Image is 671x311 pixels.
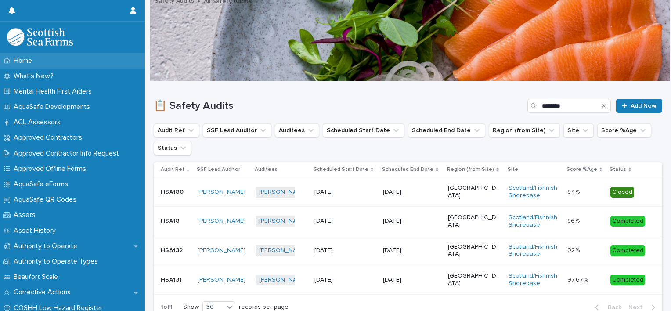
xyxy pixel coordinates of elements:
p: Approved Contractors [10,134,89,142]
p: Approved Contractor Info Request [10,149,126,158]
p: Approved Offline Forms [10,165,93,173]
a: [PERSON_NAME] [259,276,307,284]
button: Region (from Site) [489,123,560,137]
p: HSA180 [161,187,185,196]
p: Score %Age [566,165,597,174]
p: Audit Ref [161,165,184,174]
tr: HSA18HSA18 [PERSON_NAME] [PERSON_NAME] [DATE][DATE][GEOGRAPHIC_DATA]Scotland/Fishnish Shorebase 8... [154,206,662,236]
p: Status [610,165,626,174]
p: HSA18 [161,216,181,225]
p: [DATE] [383,276,432,284]
p: AquaSafe Developments [10,103,97,111]
a: [PERSON_NAME] [198,276,245,284]
p: HSA132 [161,245,184,254]
button: Auditees [275,123,319,137]
p: Region (from Site) [447,165,494,174]
p: 97.67 % [567,275,590,284]
div: Completed [610,245,645,256]
button: Site [563,123,594,137]
a: [PERSON_NAME] [198,188,245,196]
a: Scotland/Fishnish Shorebase [509,243,557,258]
a: [PERSON_NAME] [198,217,245,225]
p: Show [183,304,199,311]
p: Scheduled End Date [382,165,433,174]
p: Corrective Actions [10,288,78,297]
a: Add New [616,99,662,113]
tr: HSA132HSA132 [PERSON_NAME] [PERSON_NAME] [DATE][DATE][GEOGRAPHIC_DATA]Scotland/Fishnish Shorebase... [154,236,662,265]
div: Closed [610,187,634,198]
p: Home [10,57,39,65]
p: Scheduled Start Date [314,165,368,174]
div: Completed [610,275,645,286]
a: [PERSON_NAME] [259,217,307,225]
p: 86 % [567,216,581,225]
a: [PERSON_NAME] [198,247,245,254]
button: Audit Ref [154,123,199,137]
tr: HSA180HSA180 [PERSON_NAME] [PERSON_NAME] [DATE][DATE][GEOGRAPHIC_DATA]Scotland/Fishnish Shorebase... [154,177,662,207]
p: Asset History [10,227,63,235]
button: Scheduled End Date [408,123,485,137]
p: [DATE] [383,247,432,254]
p: 84 % [567,187,581,196]
p: Authority to Operate Types [10,257,105,266]
a: Scotland/Fishnish Shorebase [509,214,557,229]
p: SSF Lead Auditor [197,165,240,174]
tr: HSA131HSA131 [PERSON_NAME] [PERSON_NAME] [DATE][DATE][GEOGRAPHIC_DATA]Scotland/Fishnish Shorebase... [154,265,662,295]
p: AquaSafe QR Codes [10,195,83,204]
span: Back [602,304,621,311]
p: Mental Health First Aiders [10,87,99,96]
a: Scotland/Fishnish Shorebase [509,184,557,199]
button: SSF Lead Auditor [203,123,271,137]
p: [DATE] [383,217,432,225]
button: Status [154,141,191,155]
p: [DATE] [314,276,363,284]
a: [PERSON_NAME] [259,247,307,254]
p: [DATE] [314,217,363,225]
img: bPIBxiqnSb2ggTQWdOVV [7,28,73,46]
p: AquaSafe eForms [10,180,75,188]
p: Authority to Operate [10,242,84,250]
p: [GEOGRAPHIC_DATA] [448,243,497,258]
p: records per page [239,304,289,311]
p: [DATE] [314,247,363,254]
p: [DATE] [314,188,363,196]
p: [GEOGRAPHIC_DATA] [448,272,497,287]
p: Auditees [255,165,278,174]
p: HSA131 [161,275,184,284]
h1: 📋 Safety Audits [154,100,524,112]
span: Add New [631,103,657,109]
p: Beaufort Scale [10,273,65,281]
input: Search [527,99,611,113]
button: Scheduled Start Date [323,123,404,137]
p: Site [508,165,518,174]
p: ACL Assessors [10,118,68,127]
p: [GEOGRAPHIC_DATA] [448,214,497,229]
p: Assets [10,211,43,219]
p: 92 % [567,245,581,254]
div: Completed [610,216,645,227]
button: Score %Age [597,123,651,137]
span: Next [628,304,648,311]
a: [PERSON_NAME] [259,188,307,196]
a: Scotland/Fishnish Shorebase [509,272,557,287]
p: [GEOGRAPHIC_DATA] [448,184,497,199]
p: What's New? [10,72,61,80]
p: [DATE] [383,188,432,196]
